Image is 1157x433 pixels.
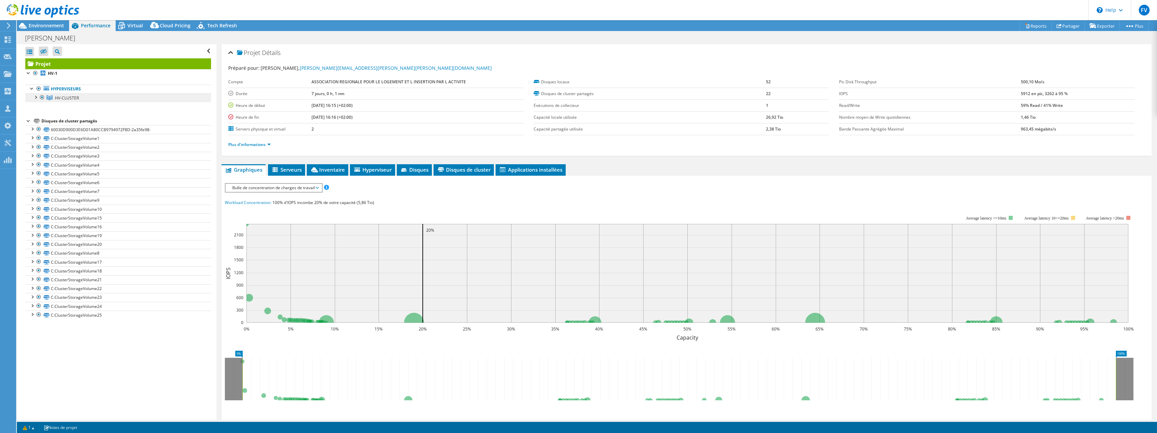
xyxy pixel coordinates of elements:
a: C:ClusterStorageVolume22 [25,284,211,293]
label: Exécutions de collecteur [534,102,766,109]
a: Projet [25,58,211,69]
a: C:ClusterStorageVolume6 [25,178,211,187]
text: 100% [1123,326,1133,332]
text: 10% [331,326,339,332]
span: HV-CLUSTER [55,95,79,101]
span: 100% d'IOPS incombe 20% de votre capacité (5,86 Tio) [272,200,374,205]
text: 25% [463,326,471,332]
a: C:ClusterStorageVolume2 [25,143,211,152]
label: Capacité partagée utilisée [534,126,766,133]
b: 5912 en pic, 3262 à 95 % [1021,91,1068,96]
label: Heure de début [228,102,311,109]
a: 60030D900D3E6D01A80CCB9794972F8D-2a35fe98- [25,125,211,134]
label: Read/Write [839,102,1021,109]
span: Performance [81,22,111,29]
span: Détails [262,49,280,57]
span: Bulle de concentration de charges de travail [229,184,318,192]
a: C:ClusterStorageVolume17 [25,258,211,266]
text: 600 [236,295,243,300]
a: Plus d'informations [228,142,271,147]
text: 20% [419,326,427,332]
a: C:ClusterStorageVolume20 [25,240,211,249]
span: FV [1139,5,1150,16]
label: Bande Passante Agrégée Maximal [839,126,1021,133]
b: 963,45 mégabits/s [1021,126,1056,132]
div: Disques de cluster partagés [41,117,211,125]
text: 35% [551,326,559,332]
label: Capacité locale utilisée [534,114,766,121]
a: C:ClusterStorageVolume7 [25,187,211,196]
label: Servers physique et virtuel [228,126,311,133]
a: Plus [1120,21,1149,31]
text: 55% [728,326,736,332]
b: 26,92 Tio [766,114,783,120]
svg: \n [1097,7,1103,13]
span: Disques de cluster [437,166,491,173]
b: 500,10 Mo/s [1021,79,1044,85]
a: Partager [1051,21,1085,31]
b: [DATE] 16:16 (+02:00) [311,114,353,120]
text: 300 [236,307,243,313]
a: Hyperviseurs [25,85,211,93]
span: Applications installées [499,166,562,173]
b: ASSOCIATION REGIONALE POUR LE LOGEMENT ET L INSERTION PAR L ACTIVITE [311,79,466,85]
b: HV-1 [48,70,57,76]
text: 65% [815,326,824,332]
a: HV-1 [25,69,211,78]
b: 7 jours, 0 h, 1 mn [311,91,345,96]
a: Reports [1019,21,1052,31]
text: 45% [639,326,647,332]
a: C:ClusterStorageVolume25 [25,311,211,319]
a: C:ClusterStorageVolume1 [25,134,211,143]
a: C:ClusterStorageVolume21 [25,275,211,284]
span: Tech Refresh [207,22,237,29]
a: C:ClusterStorageVolume9 [25,196,211,205]
label: Préparé pour: [228,65,260,71]
text: 75% [904,326,912,332]
text: 5% [288,326,293,332]
text: 40% [595,326,603,332]
text: 80% [948,326,956,332]
label: Nombre moyen de Write quotidiennes [839,114,1021,121]
text: 50% [683,326,691,332]
tspan: Average latency 10<=20ms [1024,216,1069,221]
b: [DATE] 16:15 (+02:00) [311,103,353,108]
text: 85% [992,326,1000,332]
span: Inventaire [310,166,345,173]
a: C:ClusterStorageVolume23 [25,293,211,302]
label: Pic Disk Throughput [839,79,1021,85]
text: 900 [236,282,243,288]
text: Average latency >20ms [1086,216,1124,221]
a: C:ClusterStorageVolume5 [25,169,211,178]
text: 15% [375,326,383,332]
b: 1 [766,103,768,108]
tspan: Average latency <=10ms [966,216,1006,221]
span: Environnement [29,22,64,29]
label: Durée [228,90,311,97]
text: 95% [1080,326,1088,332]
text: 60% [772,326,780,332]
label: Heure de fin [228,114,311,121]
a: C:ClusterStorageVolume15 [25,213,211,222]
span: Hyperviseur [353,166,392,173]
b: 1,46 Tio [1021,114,1036,120]
span: Projet [237,50,260,56]
a: HV-CLUSTER [25,93,211,102]
text: Capacity [677,334,699,341]
span: [PERSON_NAME], [261,65,492,71]
a: C:ClusterStorageVolume24 [25,302,211,311]
span: Workload Concentration: [225,200,271,205]
a: C:ClusterStorageVolume8 [25,249,211,258]
span: Disques [400,166,428,173]
text: 1800 [234,244,243,250]
a: C:ClusterStorageVolume10 [25,205,211,213]
text: 70% [860,326,868,332]
text: 0% [243,326,249,332]
text: 2100 [234,232,243,238]
label: Disques de cluster partagés [534,90,766,97]
b: 59% Read / 41% Write [1021,103,1063,108]
a: C:ClusterStorageVolume4 [25,161,211,169]
text: 1500 [234,257,243,263]
a: Exporter [1085,21,1120,31]
a: C:ClusterStorageVolume19 [25,231,211,240]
